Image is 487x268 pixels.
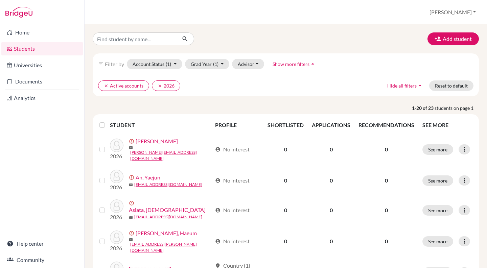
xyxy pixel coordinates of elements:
[309,60,316,67] i: arrow_drop_up
[129,175,136,180] span: error_outline
[263,117,308,133] th: SHORTLISTED
[215,145,250,153] div: No interest
[129,230,136,236] span: error_outline
[110,139,123,152] img: Abraham, Shawn
[422,236,453,247] button: See more
[426,6,479,19] button: [PERSON_NAME]
[110,199,123,213] img: Asiata, Christian
[136,229,197,237] a: [PERSON_NAME], Haeum
[127,59,182,69] button: Account Status(1)
[110,244,123,252] p: 2026
[308,166,354,195] td: 0
[110,170,123,183] img: An, Yaejun
[354,117,418,133] th: RECOMMENDATIONS
[263,133,308,166] td: 0
[129,215,133,219] span: mail
[267,59,322,69] button: Show more filtersarrow_drop_up
[166,61,171,67] span: (1)
[273,61,309,67] span: Show more filters
[152,80,180,91] button: clear2026
[263,166,308,195] td: 0
[110,117,211,133] th: STUDENT
[263,195,308,225] td: 0
[418,117,476,133] th: SEE MORE
[358,206,414,214] p: 0
[136,137,178,145] a: [PERSON_NAME]
[215,237,250,245] div: No interest
[110,152,123,160] p: 2026
[215,147,221,152] span: account_circle
[358,237,414,245] p: 0
[130,149,212,162] a: [PERSON_NAME][EMAIL_ADDRESS][DOMAIN_NAME]
[417,82,423,89] i: arrow_drop_up
[308,133,354,166] td: 0
[381,80,429,91] button: Hide all filtersarrow_drop_up
[129,200,136,206] span: error_outline
[215,208,221,213] span: account_circle
[215,239,221,244] span: account_circle
[215,178,221,183] span: account_circle
[1,58,83,72] a: Universities
[93,32,177,45] input: Find student by name...
[308,195,354,225] td: 0
[232,59,264,69] button: Advisor
[215,176,250,185] div: No interest
[422,175,453,186] button: See more
[134,214,202,220] a: [EMAIL_ADDRESS][DOMAIN_NAME]
[110,183,123,191] p: 2026
[213,61,218,67] span: (1)
[134,181,202,188] a: [EMAIL_ADDRESS][DOMAIN_NAME]
[98,61,103,67] i: filter_list
[308,225,354,258] td: 0
[358,176,414,185] p: 0
[105,61,124,67] span: Filter by
[5,7,32,18] img: Bridge-U
[130,241,212,253] a: [EMAIL_ADDRESS][PERSON_NAME][DOMAIN_NAME]
[110,213,123,221] p: 2026
[1,237,83,250] a: Help center
[129,206,206,214] a: Asiata, [DEMOGRAPHIC_DATA]
[435,104,479,112] span: students on page 1
[1,253,83,267] a: Community
[1,91,83,105] a: Analytics
[387,83,417,89] span: Hide all filters
[104,83,109,88] i: clear
[211,117,264,133] th: PROFILE
[422,205,453,216] button: See more
[1,26,83,39] a: Home
[215,206,250,214] div: No interest
[422,144,453,155] button: See more
[427,32,479,45] button: Add student
[263,225,308,258] td: 0
[429,80,473,91] button: Reset to default
[1,75,83,88] a: Documents
[185,59,230,69] button: Grad Year(1)
[110,230,123,244] img: Choi, Haeum
[1,42,83,55] a: Students
[358,145,414,153] p: 0
[129,146,133,150] span: mail
[98,80,149,91] button: clearActive accounts
[412,104,435,112] strong: 1-20 of 23
[129,183,133,187] span: mail
[158,83,162,88] i: clear
[129,139,136,144] span: error_outline
[129,238,133,242] span: mail
[308,117,354,133] th: APPLICATIONS
[136,173,160,181] a: An, Yaejun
